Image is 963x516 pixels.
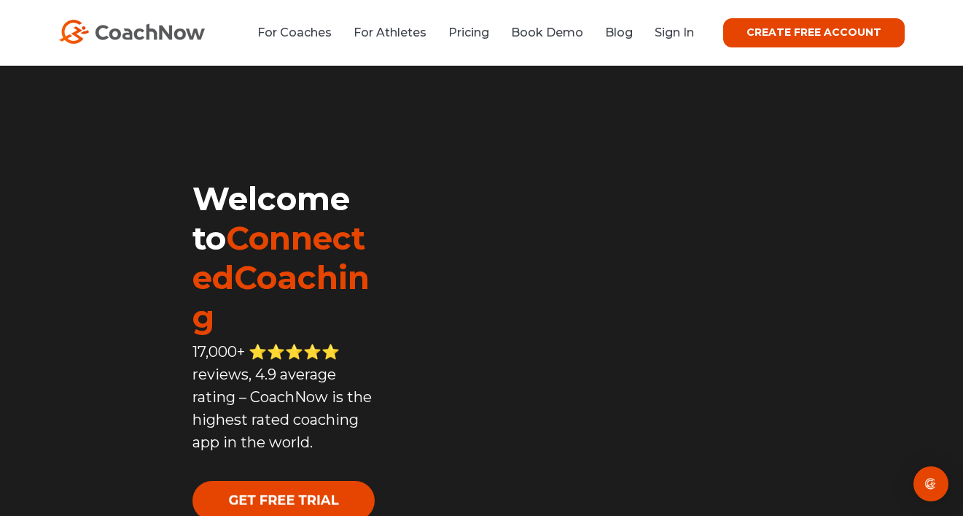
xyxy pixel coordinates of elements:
a: Pricing [448,26,489,39]
a: Book Demo [511,26,583,39]
div: Open Intercom Messenger [913,466,948,501]
a: For Coaches [257,26,332,39]
a: For Athletes [354,26,426,39]
span: ConnectedCoaching [192,218,370,336]
h1: Welcome to [192,179,377,336]
a: Blog [605,26,633,39]
a: CREATE FREE ACCOUNT [723,18,905,47]
img: CoachNow Logo [59,20,205,44]
span: 17,000+ ⭐️⭐️⭐️⭐️⭐️ reviews, 4.9 average rating – CoachNow is the highest rated coaching app in th... [192,343,372,451]
a: Sign In [655,26,694,39]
